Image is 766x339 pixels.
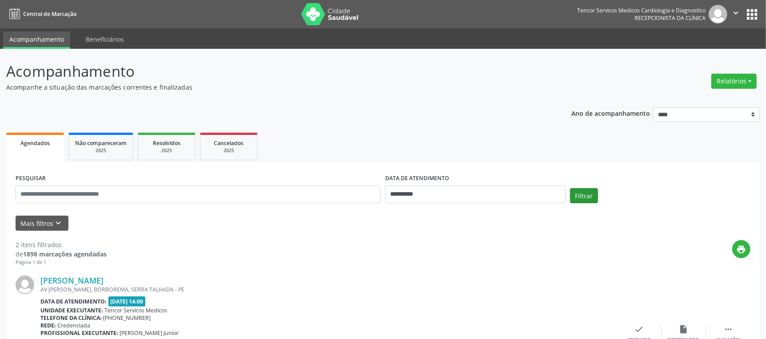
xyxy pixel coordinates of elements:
div: Página 1 de 1 [16,259,107,266]
button: apps [744,7,760,22]
div: 2025 [75,147,127,154]
div: 2 itens filtrados [16,240,107,249]
label: PESQUISAR [16,172,46,185]
a: Central de Marcação [6,7,76,21]
span: Resolvidos [153,139,180,147]
p: Acompanhamento [6,60,534,83]
span: Central de Marcação [23,10,76,18]
b: Unidade executante: [40,307,103,314]
img: img [16,276,34,294]
span: Tencor Servicos Medicos [105,307,168,314]
span: [PHONE_NUMBER] [104,314,151,322]
strong: 1898 marcações agendadas [23,250,107,258]
i: check [634,324,644,334]
button:  [727,5,744,24]
div: 2025 [207,147,251,154]
div: Tencor Servicos Medicos Cardiologia e Diagnostico [577,7,706,14]
div: AV [PERSON_NAME], BORBOREMA, SERRA TALHADA - PE [40,286,617,293]
div: 2025 [144,147,189,154]
span: [PERSON_NAME] Junior [120,329,179,337]
span: Cancelados [214,139,244,147]
a: [PERSON_NAME] [40,276,104,285]
span: [DATE] 14:00 [108,296,146,307]
i:  [723,324,733,334]
i: print [737,244,746,254]
label: DATA DE ATENDIMENTO [385,172,449,185]
span: Não compareceram [75,139,127,147]
a: Beneficiários [80,32,130,47]
b: Data de atendimento: [40,298,107,305]
button: Relatórios [711,74,757,89]
div: de [16,249,107,259]
i:  [731,8,741,18]
span: Agendados [20,139,50,147]
span: Credenciada [58,322,91,329]
button: Mais filtroskeyboard_arrow_down [16,216,68,231]
span: Recepcionista da clínica [634,14,706,22]
img: img [709,5,727,24]
p: Ano de acompanhamento [571,107,650,118]
b: Rede: [40,322,56,329]
p: Acompanhe a situação das marcações correntes e finalizadas [6,83,534,92]
a: Acompanhamento [3,32,70,49]
i: insert_drive_file [679,324,689,334]
b: Profissional executante: [40,329,118,337]
b: Telefone da clínica: [40,314,102,322]
button: Filtrar [570,188,598,203]
i: keyboard_arrow_down [54,218,64,228]
button: print [732,240,750,258]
